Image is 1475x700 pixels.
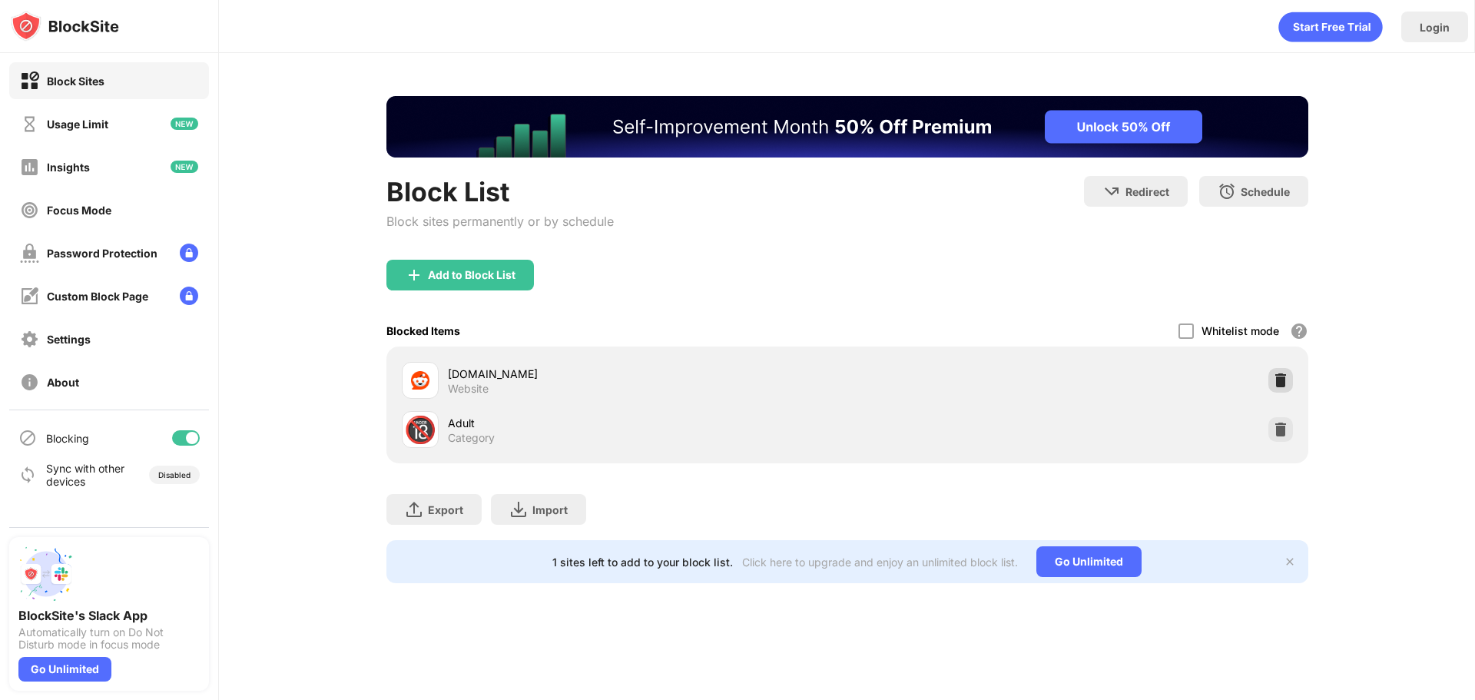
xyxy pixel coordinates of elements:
div: Custom Block Page [47,290,148,303]
div: Go Unlimited [1036,546,1142,577]
div: animation [1278,12,1383,42]
img: lock-menu.svg [180,244,198,262]
div: Block List [386,176,614,207]
img: password-protection-off.svg [20,244,39,263]
div: Block Sites [47,75,104,88]
img: settings-off.svg [20,330,39,349]
div: [DOMAIN_NAME] [448,366,847,382]
div: Insights [47,161,90,174]
img: block-on.svg [20,71,39,91]
div: 1 sites left to add to your block list. [552,556,733,569]
div: 🔞 [404,414,436,446]
img: blocking-icon.svg [18,429,37,447]
img: sync-icon.svg [18,466,37,484]
div: Whitelist mode [1202,324,1279,337]
div: Schedule [1241,185,1290,198]
div: Password Protection [47,247,157,260]
div: Sync with other devices [46,462,125,488]
div: Disabled [158,470,191,479]
div: Usage Limit [47,118,108,131]
div: Import [532,503,568,516]
img: favicons [411,371,429,390]
div: Block sites permanently or by schedule [386,214,614,229]
div: Redirect [1125,185,1169,198]
div: Login [1420,21,1450,34]
div: Export [428,503,463,516]
img: new-icon.svg [171,118,198,130]
img: insights-off.svg [20,158,39,177]
div: Automatically turn on Do Not Disturb mode in focus mode [18,626,200,651]
iframe: Banner [386,96,1308,158]
img: about-off.svg [20,373,39,392]
img: focus-off.svg [20,201,39,220]
div: Go Unlimited [18,657,111,682]
div: Add to Block List [428,269,515,281]
div: Blocking [46,432,89,445]
img: new-icon.svg [171,161,198,173]
img: push-slack.svg [18,546,74,602]
div: Category [448,431,495,445]
div: BlockSite's Slack App [18,608,200,623]
img: logo-blocksite.svg [11,11,119,41]
div: About [47,376,79,389]
div: Focus Mode [47,204,111,217]
img: customize-block-page-off.svg [20,287,39,306]
div: Settings [47,333,91,346]
img: time-usage-off.svg [20,114,39,134]
img: x-button.svg [1284,556,1296,568]
img: lock-menu.svg [180,287,198,305]
div: Adult [448,415,847,431]
div: Website [448,382,489,396]
div: Blocked Items [386,324,460,337]
div: Click here to upgrade and enjoy an unlimited block list. [742,556,1018,569]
